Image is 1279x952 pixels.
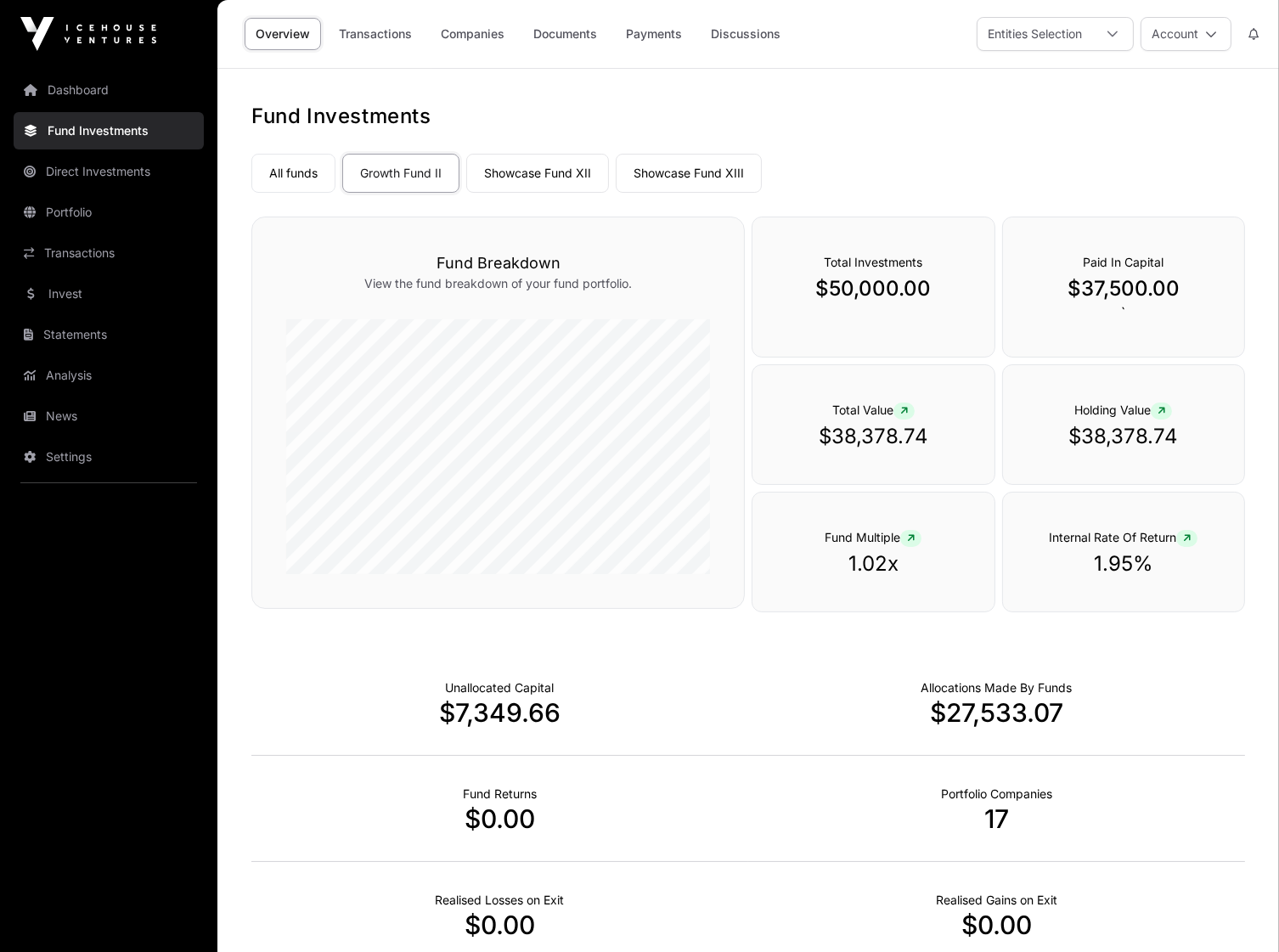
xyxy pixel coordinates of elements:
a: Transactions [328,18,423,50]
a: Showcase Fund XII [466,154,609,193]
div: Entities Selection [978,18,1092,50]
a: Companies [430,18,516,50]
p: 1.02x [786,550,960,577]
a: Documents [522,18,608,50]
p: $0.00 [748,910,1245,940]
p: Cash not yet allocated [446,679,555,696]
a: Invest [14,275,204,313]
p: $50,000.00 [786,275,960,302]
a: All funds [251,154,335,193]
a: Payments [615,18,693,50]
span: Internal Rate Of Return [1049,530,1197,544]
p: Realised Returns from Funds [463,786,537,803]
p: Net Realised on Positive Exits [936,892,1057,909]
p: $0.00 [251,910,748,940]
a: News [14,397,204,435]
span: Total Value [832,403,915,417]
p: 17 [748,803,1245,834]
span: Paid In Capital [1083,255,1163,269]
button: Account [1141,17,1231,51]
p: 1.95% [1037,550,1210,577]
p: $7,349.66 [251,697,748,728]
iframe: Chat Widget [1194,870,1279,952]
a: Growth Fund II [342,154,459,193]
a: Statements [14,316,204,353]
a: Settings [14,438,204,476]
p: Number of Companies Deployed Into [941,786,1052,803]
p: $0.00 [251,803,748,834]
span: Total Investments [824,255,922,269]
a: Portfolio [14,194,204,231]
p: View the fund breakdown of your fund portfolio. [286,275,710,292]
h3: Fund Breakdown [286,251,710,275]
a: Direct Investments [14,153,204,190]
a: Dashboard [14,71,204,109]
p: $38,378.74 [1037,423,1210,450]
span: Fund Multiple [825,530,921,544]
a: Overview [245,18,321,50]
a: Analysis [14,357,204,394]
div: ` [1002,217,1245,358]
img: Icehouse Ventures Logo [20,17,156,51]
p: Capital Deployed Into Companies [921,679,1073,696]
h1: Fund Investments [251,103,1245,130]
a: Discussions [700,18,792,50]
p: $38,378.74 [786,423,960,450]
a: Transactions [14,234,204,272]
p: $37,500.00 [1037,275,1210,302]
p: $27,533.07 [748,697,1245,728]
span: Holding Value [1074,403,1172,417]
a: Showcase Fund XIII [616,154,762,193]
p: Net Realised on Negative Exits [436,892,565,909]
a: Fund Investments [14,112,204,149]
